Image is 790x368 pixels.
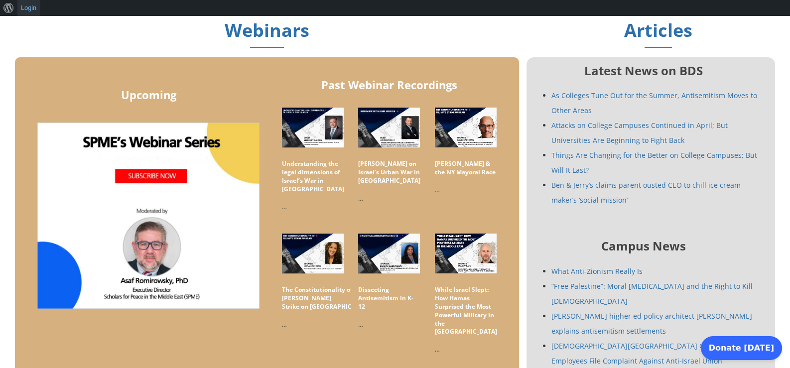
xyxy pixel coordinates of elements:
h5: Latest News on BDS [527,62,760,79]
span: Webinars [225,18,309,48]
span: Past Webinar Recordings [321,77,457,92]
h5: [PERSON_NAME] & the NY Mayoral Race [435,160,497,177]
a: “Free Palestine”: Moral [MEDICAL_DATA] and the Right to Kill [DEMOGRAPHIC_DATA] [551,281,753,306]
h5: While Israel Slept: How Hamas Surprised the Most Powerful Military in the [GEOGRAPHIC_DATA] [435,286,497,336]
p: … [358,193,420,204]
p: … [358,319,420,330]
a: What Anti-Zionism Really Is [551,266,643,276]
h5: Understanding the legal dimensions of Israel’s War in [GEOGRAPHIC_DATA] [282,160,344,193]
a: As Colleges Tune Out for the Summer, Antisemitism Moves to Other Areas [551,91,757,115]
a: [DEMOGRAPHIC_DATA][GEOGRAPHIC_DATA] Graduate Employees File Complaint Against Anti-Israel Union [551,341,731,366]
a: [PERSON_NAME] higher ed policy architect [PERSON_NAME] explains antisemitism settlements [551,311,752,336]
a: Things Are Changing for the Better on College Campuses; But Will It Last? [551,150,757,175]
p: … [435,185,497,195]
h5: The Constitutionality of [PERSON_NAME] Strike on [GEOGRAPHIC_DATA] [282,286,372,311]
span: Upcoming [121,87,176,102]
p: … [282,319,344,330]
h5: Campus News [527,238,760,254]
a: Ben & Jerry’s claims parent ousted CEO to chill ice cream maker’s ‘social mission’ [551,180,741,205]
h5: [PERSON_NAME] on Israel’s Urban War in [GEOGRAPHIC_DATA] [358,160,420,185]
p: … [282,202,344,212]
h5: Dissecting Antisemitism in K-12 [358,286,420,311]
p: … [435,344,497,355]
a: Attacks on College Campuses Continued in April; But Universities Are Beginning to Fight Back [551,121,728,145]
span: Articles [624,18,692,48]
